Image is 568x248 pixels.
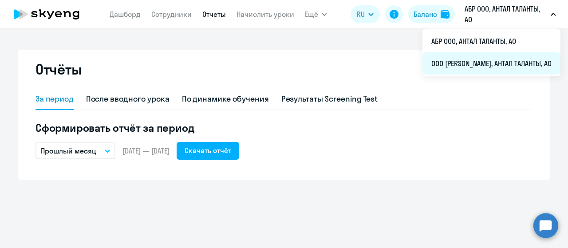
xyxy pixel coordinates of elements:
span: [DATE] — [DATE] [122,146,170,156]
button: RU [351,5,380,23]
button: АБР ООО, АНТАЛ ТАЛАНТЫ, АО [460,4,560,25]
button: Ещё [305,5,327,23]
h2: Отчёты [35,60,82,78]
button: Скачать отчёт [177,142,239,160]
p: Прошлый месяц [41,146,96,156]
a: Дашборд [110,10,141,19]
a: Отчеты [202,10,226,19]
div: Баланс [414,9,437,20]
p: АБР ООО, АНТАЛ ТАЛАНТЫ, АО [465,4,547,25]
div: За период [35,93,74,105]
span: RU [357,9,365,20]
a: Начислить уроки [237,10,294,19]
div: Скачать отчёт [185,145,231,156]
button: Прошлый месяц [35,142,115,159]
img: balance [441,10,450,19]
button: Балансbalance [408,5,455,23]
h5: Сформировать отчёт за период [35,121,532,135]
div: После вводного урока [86,93,170,105]
a: Сотрудники [151,10,192,19]
div: По динамике обучения [182,93,269,105]
span: Ещё [305,9,318,20]
ul: Ещё [422,28,560,76]
div: Результаты Screening Test [281,93,378,105]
